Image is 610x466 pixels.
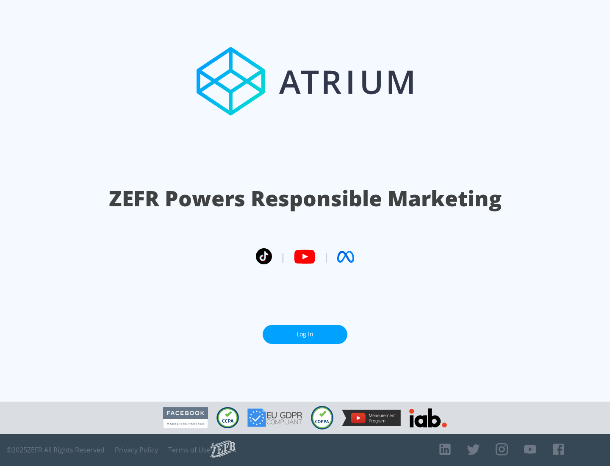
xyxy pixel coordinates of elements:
img: CCPA Compliant [216,407,239,428]
img: YouTube Measurement Program [342,410,401,426]
a: Privacy Policy [115,446,158,454]
span: © 2025 ZEFR All Rights Reserved [6,446,105,454]
span: | [324,250,329,263]
h1: ZEFR Powers Responsible Marketing [109,184,502,213]
img: IAB [409,408,447,427]
img: Facebook Marketing Partner [163,407,208,429]
span: | [280,250,286,263]
a: Log In [263,325,347,344]
a: Terms of Use [168,446,211,454]
img: COPPA Compliant [311,406,333,430]
img: GDPR Compliant [247,408,302,427]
